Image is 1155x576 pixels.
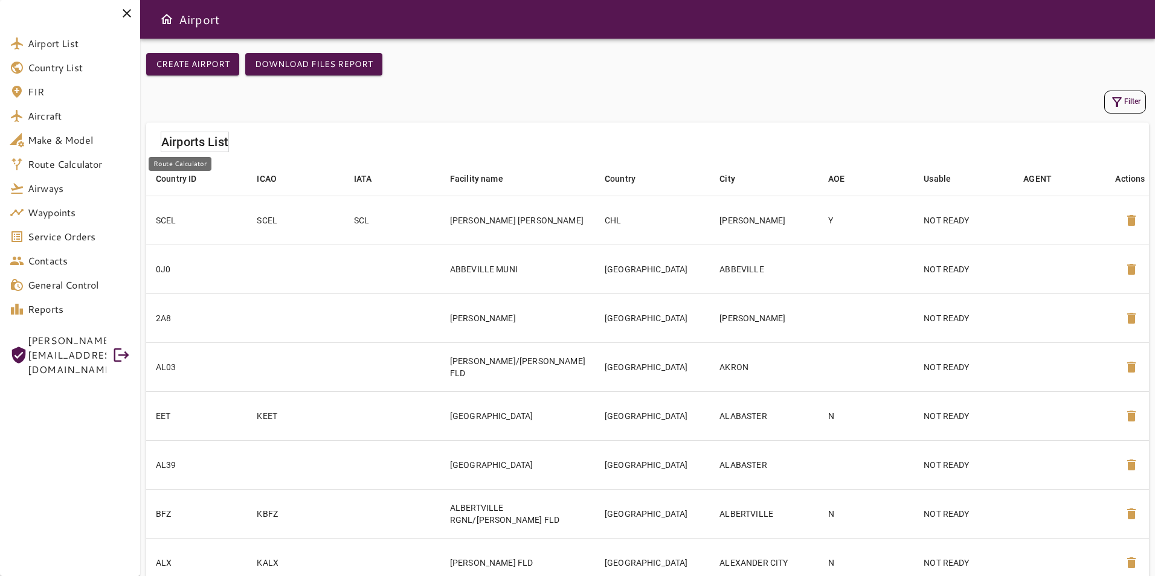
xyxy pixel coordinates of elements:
button: Delete Airport [1117,206,1146,235]
div: City [719,171,735,186]
h6: Airport [179,10,220,29]
span: Service Orders [28,229,130,244]
span: IATA [354,171,388,186]
td: [GEOGRAPHIC_DATA] [595,391,710,440]
p: NOT READY [924,508,1004,520]
span: delete [1124,213,1139,228]
td: [GEOGRAPHIC_DATA] [440,391,595,440]
button: Create airport [146,53,239,75]
td: [GEOGRAPHIC_DATA] [595,440,710,489]
td: ALBERTVILLE [710,489,819,538]
p: NOT READY [924,459,1004,471]
td: AL03 [146,342,247,391]
span: Make & Model [28,133,130,147]
h6: Airports List [161,132,228,152]
span: delete [1124,555,1139,570]
span: Facility name [450,171,519,186]
span: AGENT [1023,171,1067,186]
button: Delete Airport [1117,450,1146,479]
button: Download Files Report [245,53,382,75]
td: Y [819,196,914,245]
td: [PERSON_NAME] [710,293,819,342]
td: SCL [344,196,440,245]
p: NOT READY [924,263,1004,275]
span: Airport List [28,36,130,51]
td: [GEOGRAPHIC_DATA] [595,489,710,538]
p: NOT READY [924,312,1004,324]
span: General Control [28,278,130,292]
td: [PERSON_NAME]/[PERSON_NAME] FLD [440,342,595,391]
span: Airways [28,181,130,196]
td: [GEOGRAPHIC_DATA] [595,245,710,293]
span: AOE [828,171,860,186]
td: SCEL [247,196,344,245]
div: Country [605,171,635,186]
button: Filter [1104,91,1146,114]
span: FIR [28,85,130,99]
div: ICAO [257,171,277,186]
span: [PERSON_NAME][EMAIL_ADDRESS][DOMAIN_NAME] [28,333,106,377]
p: NOT READY [924,361,1004,373]
button: Delete Airport [1117,402,1146,430]
td: N [819,489,914,538]
button: Delete Airport [1117,353,1146,382]
td: SCEL [146,196,247,245]
td: ALBERTVILLE RGNL/[PERSON_NAME] FLD [440,489,595,538]
td: [PERSON_NAME] [440,293,595,342]
span: City [719,171,751,186]
div: IATA [354,171,372,186]
span: delete [1124,507,1139,521]
div: Route Calculator [149,157,211,171]
p: NOT READY [924,557,1004,569]
td: ALABASTER [710,391,819,440]
td: KBFZ [247,489,344,538]
button: Delete Airport [1117,304,1146,333]
td: AKRON [710,342,819,391]
td: [PERSON_NAME] [710,196,819,245]
div: Usable [924,171,951,186]
div: AOE [828,171,845,186]
p: NOT READY [924,214,1004,226]
button: Delete Airport [1117,499,1146,528]
span: Country [605,171,651,186]
span: Route Calculator [28,157,130,171]
td: [GEOGRAPHIC_DATA] [595,342,710,391]
td: EET [146,391,247,440]
span: delete [1124,262,1139,277]
td: [GEOGRAPHIC_DATA] [440,440,595,489]
div: Facility name [450,171,503,186]
div: AGENT [1023,171,1052,186]
td: ABBEVILLE [710,245,819,293]
span: Usable [924,171,967,186]
div: Country ID [156,171,197,186]
span: delete [1124,311,1139,325]
td: ALABASTER [710,440,819,489]
td: [GEOGRAPHIC_DATA] [595,293,710,342]
td: KEET [247,391,344,440]
span: Contacts [28,254,130,268]
span: ICAO [257,171,292,186]
span: Reports [28,302,130,316]
span: delete [1124,409,1139,423]
td: AL39 [146,440,247,489]
span: Country ID [156,171,213,186]
span: Aircraft [28,109,130,123]
span: Country List [28,60,130,75]
span: delete [1124,458,1139,472]
button: Delete Airport [1117,255,1146,284]
button: Open drawer [155,7,179,31]
p: NOT READY [924,410,1004,422]
td: 0J0 [146,245,247,293]
td: ABBEVILLE MUNI [440,245,595,293]
span: Waypoints [28,205,130,220]
td: BFZ [146,489,247,538]
td: CHL [595,196,710,245]
td: N [819,391,914,440]
td: [PERSON_NAME] [PERSON_NAME] [440,196,595,245]
span: delete [1124,360,1139,374]
td: 2A8 [146,293,247,342]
